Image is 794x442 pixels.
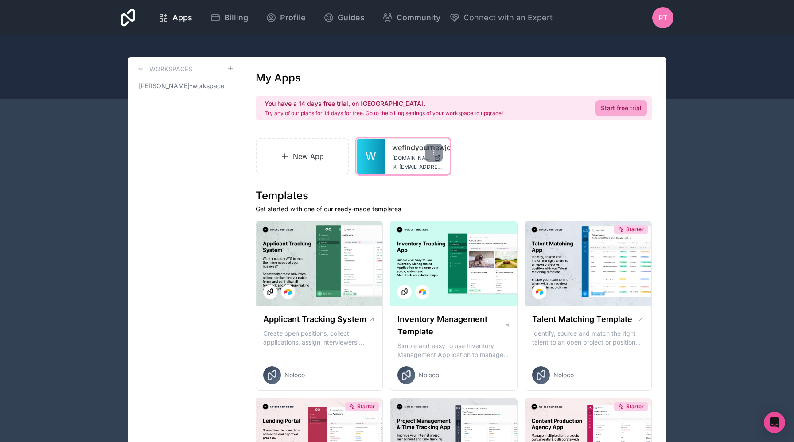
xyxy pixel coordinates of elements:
[203,8,255,27] a: Billing
[338,12,365,24] span: Guides
[224,12,248,24] span: Billing
[375,8,448,27] a: Community
[463,12,553,24] span: Connect with an Expert
[626,403,644,410] span: Starter
[553,371,574,380] span: Noloco
[280,12,306,24] span: Profile
[263,329,376,347] p: Create open positions, collect applications, assign interviewers, centralise candidate feedback a...
[135,64,192,74] a: Workspaces
[626,226,644,233] span: Starter
[532,329,645,347] p: Identify, source and match the right talent to an open project or position with our Talent Matchi...
[397,313,504,338] h1: Inventory Management Template
[263,313,366,326] h1: Applicant Tracking System
[172,12,192,24] span: Apps
[357,403,375,410] span: Starter
[256,189,652,203] h1: Templates
[259,8,313,27] a: Profile
[397,12,440,24] span: Community
[151,8,199,27] a: Apps
[284,371,305,380] span: Noloco
[265,110,503,117] p: Try any of our plans for 14 days for free. Go to the billing settings of your workspace to upgrade!
[392,155,443,162] a: [DOMAIN_NAME]
[536,288,543,295] img: Airtable Logo
[595,100,647,116] a: Start free trial
[419,371,439,380] span: Noloco
[149,65,192,74] h3: Workspaces
[135,78,234,94] a: [PERSON_NAME]-workspace
[764,412,785,433] div: Open Intercom Messenger
[532,313,632,326] h1: Talent Matching Template
[366,149,376,163] span: W
[392,142,443,153] a: wefindyournewjob
[256,71,301,85] h1: My Apps
[316,8,372,27] a: Guides
[449,12,553,24] button: Connect with an Expert
[256,138,350,174] a: New App
[139,81,224,90] span: [PERSON_NAME]-workspace
[357,139,385,174] a: W
[284,288,292,295] img: Airtable Logo
[265,99,503,108] h2: You have a 14 days free trial, on [GEOGRAPHIC_DATA].
[399,163,443,171] span: [EMAIL_ADDRESS][DOMAIN_NAME]
[397,341,510,359] p: Simple and easy to use Inventory Management Application to manage your stock, orders and Manufact...
[256,205,652,213] p: Get started with one of our ready-made templates
[392,155,430,162] span: [DOMAIN_NAME]
[658,12,667,23] span: PT
[419,288,426,295] img: Airtable Logo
